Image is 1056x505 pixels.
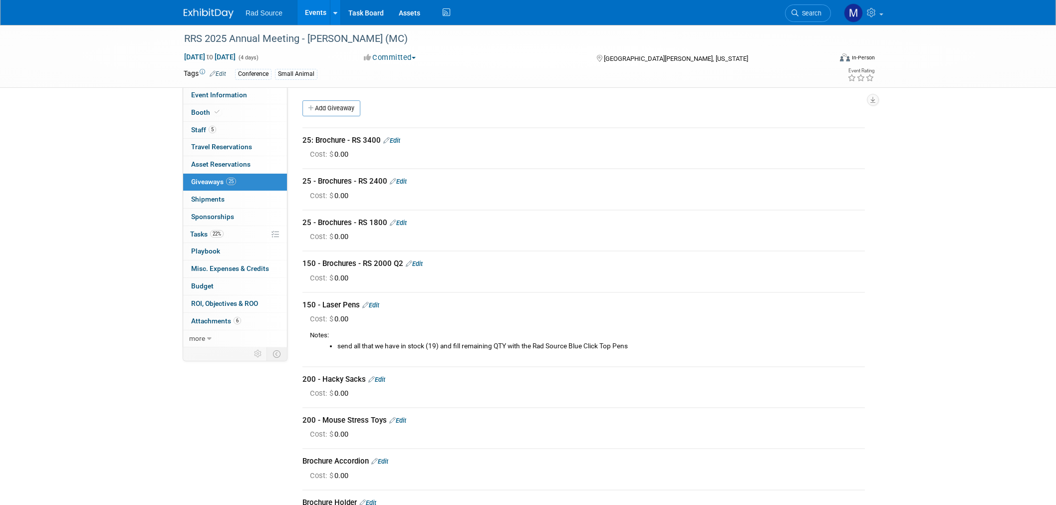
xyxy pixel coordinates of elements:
div: Event Format [772,52,875,67]
span: Cost: $ [310,314,334,323]
span: 0.00 [310,389,352,398]
a: Edit [390,219,407,227]
li: send all that we have in stock (19) and fill remaining QTY with the Rad Source Blue Click Top Pens [337,341,865,351]
a: Edit [371,458,388,465]
a: Edit [362,301,379,309]
div: 200 - Mouse Stress Toys [302,415,865,426]
div: Conference [235,69,271,79]
img: ExhibitDay [184,8,234,18]
span: Attachments [191,317,241,325]
span: [GEOGRAPHIC_DATA][PERSON_NAME], [US_STATE] [604,55,748,62]
a: Staff5 [183,122,287,139]
span: 22% [210,230,224,238]
a: Playbook [183,243,287,260]
span: 25 [226,178,236,185]
a: Giveaways25 [183,174,287,191]
span: Cost: $ [310,471,334,480]
span: Search [798,9,821,17]
a: Add Giveaway [302,100,360,116]
span: Giveaways [191,178,236,186]
a: Edit [210,70,226,77]
a: Edit [383,137,400,144]
div: Event Rating [847,68,874,73]
span: Staff [191,126,216,134]
a: Edit [389,417,406,424]
img: Format-Inperson.png [840,53,850,61]
a: Travel Reservations [183,139,287,156]
span: Rad Source [246,9,282,17]
a: Attachments6 [183,313,287,330]
span: Misc. Expenses & Credits [191,264,269,272]
div: Notes: [310,331,865,340]
a: ROI, Objectives & ROO [183,295,287,312]
a: Sponsorships [183,209,287,226]
span: Cost: $ [310,389,334,398]
a: Misc. Expenses & Credits [183,260,287,277]
span: Sponsorships [191,213,234,221]
span: 0.00 [310,430,352,439]
div: Small Animal [275,69,317,79]
span: Cost: $ [310,430,334,439]
a: Edit [390,178,407,185]
a: Shipments [183,191,287,208]
span: ROI, Objectives & ROO [191,299,258,307]
div: 25 - Brochures - RS 1800 [302,218,865,228]
img: Melissa Conboy [844,3,863,22]
span: 6 [234,317,241,324]
span: (4 days) [238,54,259,61]
div: RRS 2025 Annual Meeting - [PERSON_NAME] (MC) [181,30,816,48]
a: more [183,330,287,347]
a: Tasks22% [183,226,287,243]
span: 0.00 [310,150,352,159]
span: Cost: $ [310,191,334,200]
button: Committed [360,52,420,63]
div: 25: Brochure - RS 3400 [302,135,865,146]
div: 200 - Hacky Sacks [302,374,865,385]
span: Cost: $ [310,232,334,241]
span: Playbook [191,247,220,255]
span: Asset Reservations [191,160,251,168]
span: Budget [191,282,214,290]
span: 0.00 [310,273,352,282]
a: Search [785,4,831,22]
span: Cost: $ [310,273,334,282]
span: 0.00 [310,471,352,480]
span: 5 [209,126,216,133]
td: Toggle Event Tabs [267,347,287,360]
div: 25 - Brochures - RS 2400 [302,176,865,187]
span: Travel Reservations [191,143,252,151]
span: Booth [191,108,222,116]
div: Brochure Accordion [302,456,865,467]
a: Asset Reservations [183,156,287,173]
a: Edit [406,260,423,267]
div: 150 - Laser Pens [302,300,865,310]
span: Shipments [191,195,225,203]
a: Budget [183,278,287,295]
td: Personalize Event Tab Strip [250,347,267,360]
span: Event Information [191,91,247,99]
a: Event Information [183,87,287,104]
td: Tags [184,68,226,80]
div: In-Person [851,54,875,61]
div: 150 - Brochures - RS 2000 Q2 [302,258,865,269]
span: 0.00 [310,232,352,241]
a: Edit [368,376,385,383]
i: Booth reservation complete [215,109,220,115]
span: more [189,334,205,342]
span: 0.00 [310,191,352,200]
span: Tasks [190,230,224,238]
span: 0.00 [310,314,352,323]
span: Cost: $ [310,150,334,159]
a: Booth [183,104,287,121]
span: [DATE] [DATE] [184,52,236,61]
span: to [205,53,215,61]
